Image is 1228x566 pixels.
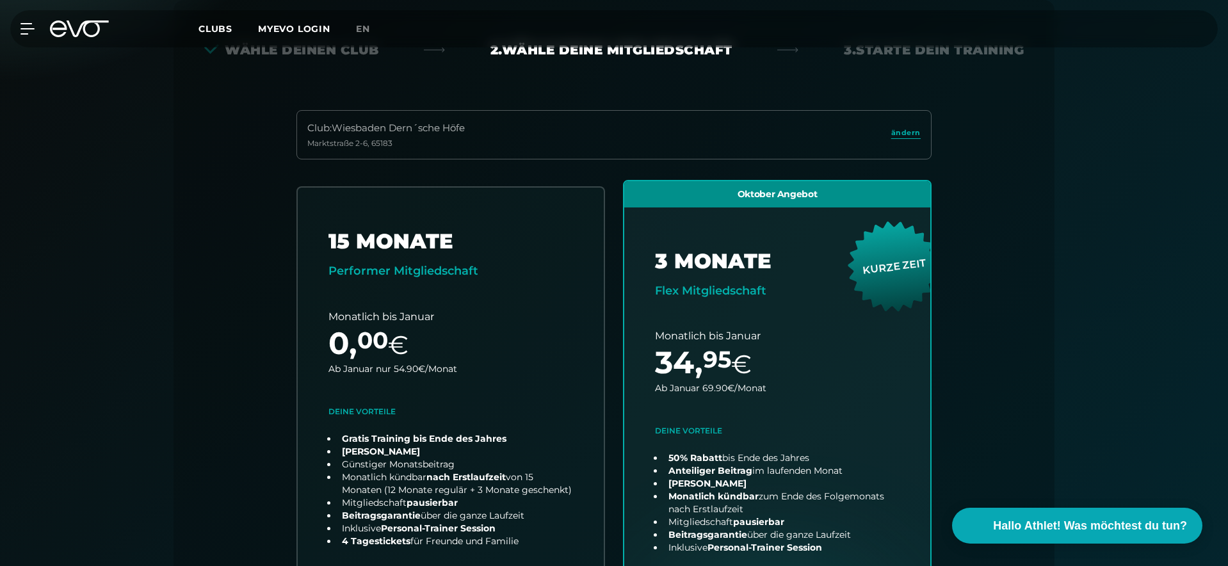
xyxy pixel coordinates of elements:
[198,22,258,35] a: Clubs
[258,23,330,35] a: MYEVO LOGIN
[307,138,465,149] div: Marktstraße 2-6 , 65183
[993,517,1187,535] span: Hallo Athlet! Was möchtest du tun?
[356,23,370,35] span: en
[356,22,385,36] a: en
[952,508,1202,544] button: Hallo Athlet! Was möchtest du tun?
[891,127,921,142] a: ändern
[891,127,921,138] span: ändern
[307,121,465,136] div: Club : Wiesbaden Dern´sche Höfe
[198,23,232,35] span: Clubs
